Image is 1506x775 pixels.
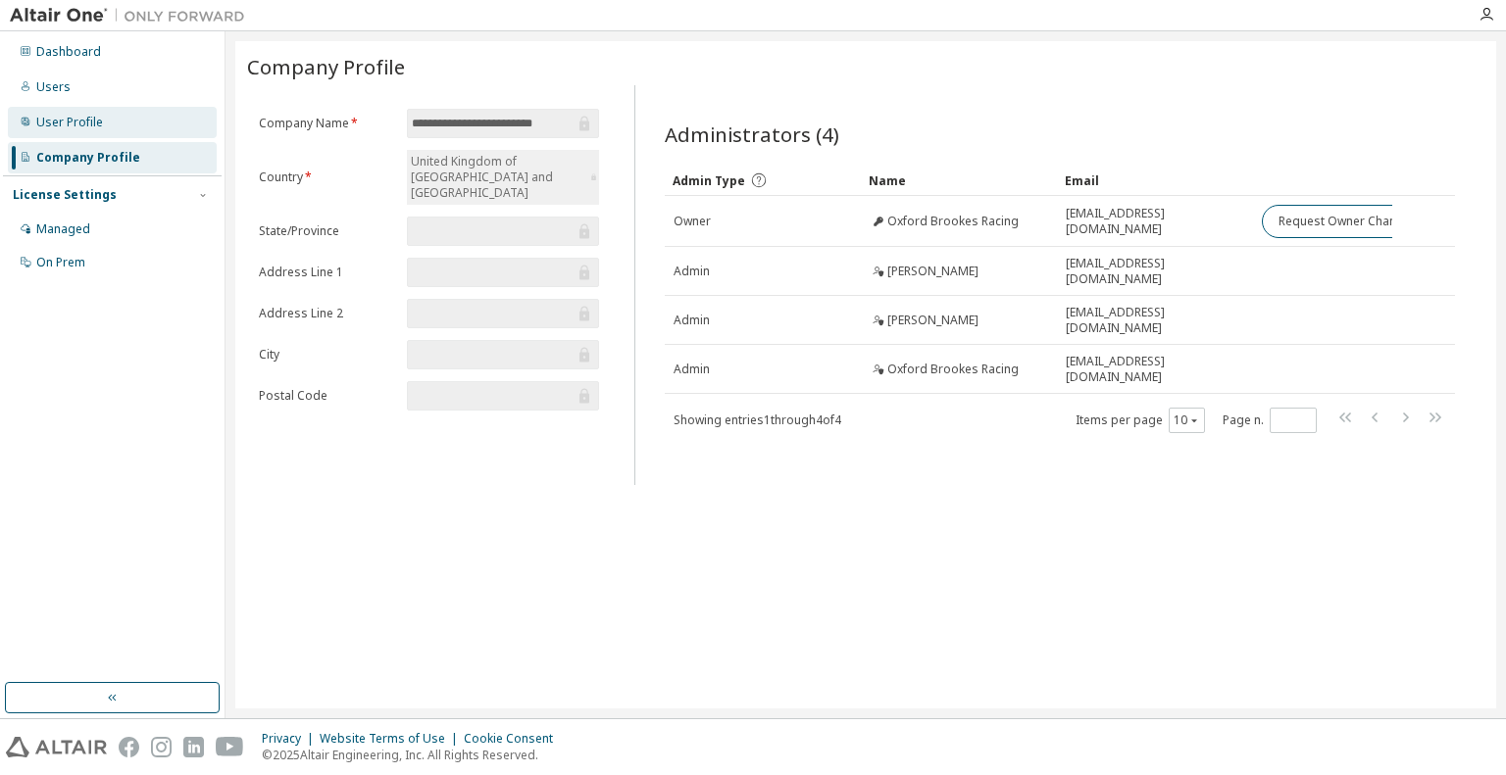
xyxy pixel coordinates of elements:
[36,115,103,130] div: User Profile
[665,121,839,148] span: Administrators (4)
[887,362,1019,377] span: Oxford Brookes Racing
[36,79,71,95] div: Users
[259,306,395,321] label: Address Line 2
[262,731,320,747] div: Privacy
[1262,205,1428,238] button: Request Owner Change
[408,151,587,204] div: United Kingdom of [GEOGRAPHIC_DATA] and [GEOGRAPHIC_DATA]
[1223,408,1317,433] span: Page n.
[1066,354,1244,385] span: [EMAIL_ADDRESS][DOMAIN_NAME]
[674,214,711,229] span: Owner
[674,264,710,279] span: Admin
[674,313,710,328] span: Admin
[673,172,745,189] span: Admin Type
[1066,305,1244,336] span: [EMAIL_ADDRESS][DOMAIN_NAME]
[1065,165,1245,196] div: Email
[407,150,599,205] div: United Kingdom of [GEOGRAPHIC_DATA] and [GEOGRAPHIC_DATA]
[262,747,565,763] p: © 2025 Altair Engineering, Inc. All Rights Reserved.
[464,731,565,747] div: Cookie Consent
[259,170,395,185] label: Country
[1066,256,1244,287] span: [EMAIL_ADDRESS][DOMAIN_NAME]
[216,737,244,757] img: youtube.svg
[183,737,204,757] img: linkedin.svg
[36,44,101,60] div: Dashboard
[151,737,172,757] img: instagram.svg
[1174,412,1200,428] button: 10
[674,362,710,377] span: Admin
[320,731,464,747] div: Website Terms of Use
[887,313,979,328] span: [PERSON_NAME]
[259,223,395,239] label: State/Province
[259,347,395,363] label: City
[259,116,395,131] label: Company Name
[247,53,405,80] span: Company Profile
[36,221,90,237] div: Managed
[10,6,255,25] img: Altair One
[36,150,140,166] div: Company Profile
[674,412,841,428] span: Showing entries 1 through 4 of 4
[259,388,395,404] label: Postal Code
[869,165,1049,196] div: Name
[13,187,117,203] div: License Settings
[6,737,107,757] img: altair_logo.svg
[36,255,85,270] div: On Prem
[119,737,139,757] img: facebook.svg
[887,264,979,279] span: [PERSON_NAME]
[1066,206,1244,237] span: [EMAIL_ADDRESS][DOMAIN_NAME]
[1076,408,1205,433] span: Items per page
[887,214,1019,229] span: Oxford Brookes Racing
[259,265,395,280] label: Address Line 1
